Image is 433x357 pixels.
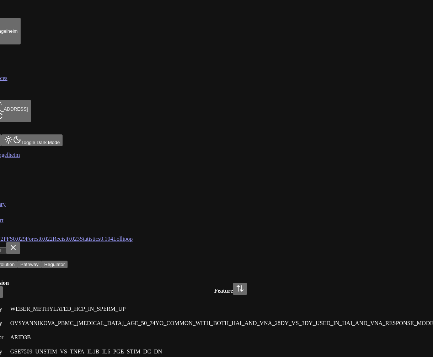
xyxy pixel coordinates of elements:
span: Toggle Dark Mode [21,140,60,145]
span: Statistics [80,236,100,242]
span: PFS [4,236,13,242]
a: Forest0.022 [26,236,53,242]
span: 0.022 [40,236,53,242]
span: 0.104 [100,236,113,242]
a: Lollipop [113,236,133,242]
button: Pathway [17,261,41,268]
span: Recist [53,236,67,242]
button: Regulator [41,261,68,268]
a: Recist0.023 [53,236,80,242]
span: 0.023 [67,236,80,242]
a: Statistics0.104 [80,236,113,242]
a: PFS0.029 [4,236,26,242]
button: Toggle Dark Mode [1,134,63,146]
span: 0.029 [13,236,26,242]
span: Forest [26,236,40,242]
